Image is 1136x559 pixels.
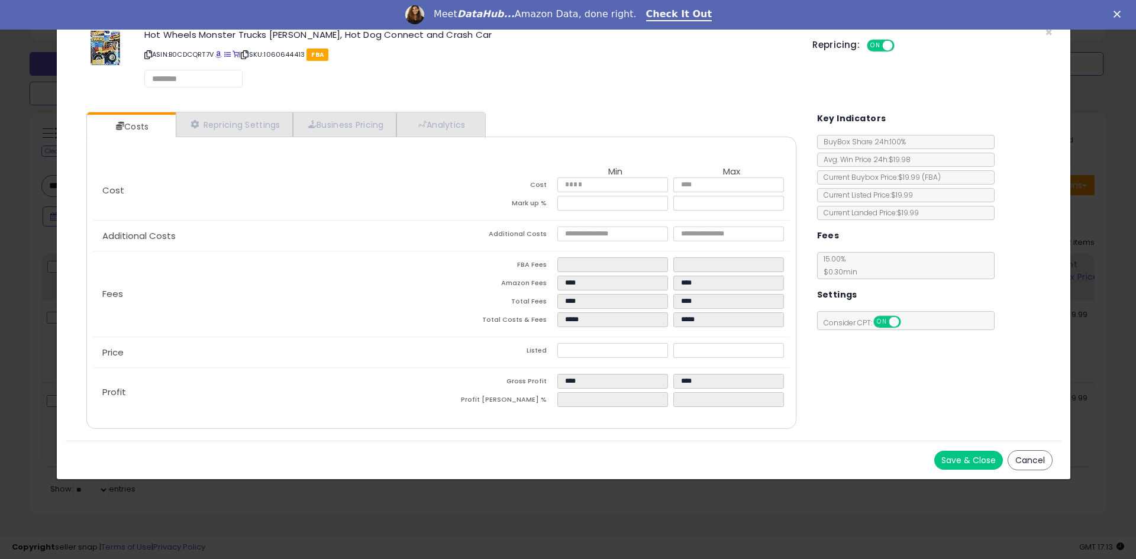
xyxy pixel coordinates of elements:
[215,50,222,59] a: BuyBox page
[646,8,712,21] a: Check It Out
[818,318,916,328] span: Consider CPT:
[874,317,889,327] span: ON
[899,317,918,327] span: OFF
[441,276,557,294] td: Amazon Fees
[144,30,795,39] h3: Hot Wheels Monster Trucks [PERSON_NAME], Hot Dog Connect and Crash Car
[176,112,293,137] a: Repricing Settings
[405,5,424,24] img: Profile image for Georgie
[817,111,886,126] h5: Key Indicators
[93,231,441,241] p: Additional Costs
[441,312,557,331] td: Total Costs & Fees
[557,167,673,177] th: Min
[90,30,121,66] img: 51up+NfIyoL._SL60_.jpg
[818,137,906,147] span: BuyBox Share 24h: 100%
[434,8,637,20] div: Meet Amazon Data, done right.
[922,172,941,182] span: ( FBA )
[93,289,441,299] p: Fees
[817,287,857,302] h5: Settings
[93,387,441,397] p: Profit
[441,392,557,411] td: Profit [PERSON_NAME] %
[233,50,239,59] a: Your listing only
[818,208,919,218] span: Current Landed Price: $19.99
[818,254,857,277] span: 15.00 %
[868,41,883,51] span: ON
[818,190,913,200] span: Current Listed Price: $19.99
[144,45,795,64] p: ASIN: B0CDCQRT7V | SKU: 1060644413
[818,172,941,182] span: Current Buybox Price:
[818,267,857,277] span: $0.30 min
[293,112,396,137] a: Business Pricing
[898,172,941,182] span: $19.99
[1008,450,1053,470] button: Cancel
[93,186,441,195] p: Cost
[441,343,557,361] td: Listed
[441,227,557,245] td: Additional Costs
[893,41,912,51] span: OFF
[306,49,328,61] span: FBA
[818,154,911,164] span: Avg. Win Price 24h: $19.98
[1045,24,1053,41] span: ×
[441,294,557,312] td: Total Fees
[441,196,557,214] td: Mark up %
[441,257,557,276] td: FBA Fees
[93,348,441,357] p: Price
[457,8,515,20] i: DataHub...
[817,228,840,243] h5: Fees
[396,112,484,137] a: Analytics
[812,40,860,50] h5: Repricing:
[673,167,789,177] th: Max
[441,177,557,196] td: Cost
[1114,11,1125,18] div: Close
[441,374,557,392] td: Gross Profit
[87,115,175,138] a: Costs
[224,50,231,59] a: All offer listings
[934,451,1003,470] button: Save & Close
